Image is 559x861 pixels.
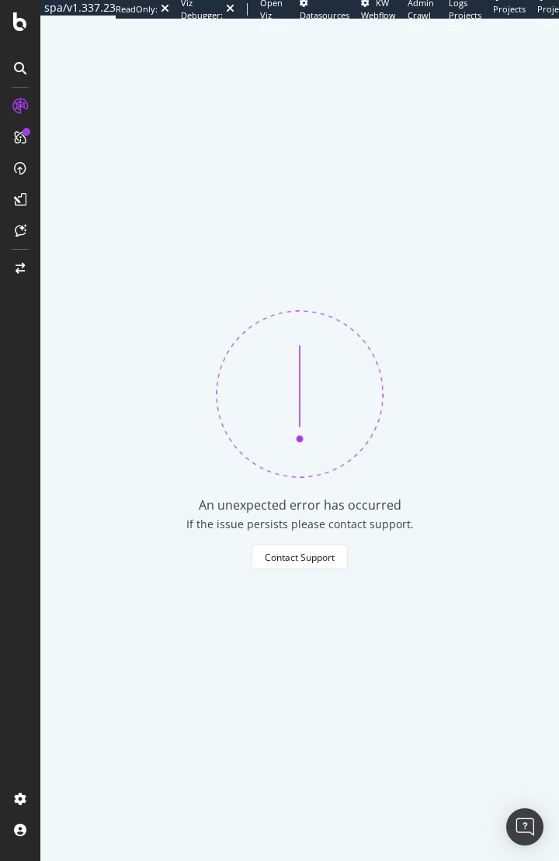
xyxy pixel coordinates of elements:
div: Open Intercom Messenger [506,808,543,845]
div: If the issue persists please contact support. [186,517,414,532]
div: Contact Support [265,551,335,564]
button: Contact Support [252,545,348,569]
div: ReadOnly: [116,3,158,16]
span: Datasources [300,9,349,21]
span: Projects List [493,3,526,27]
div: An unexpected error has occurred [199,496,401,514]
img: 370bne1z.png [216,310,384,478]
